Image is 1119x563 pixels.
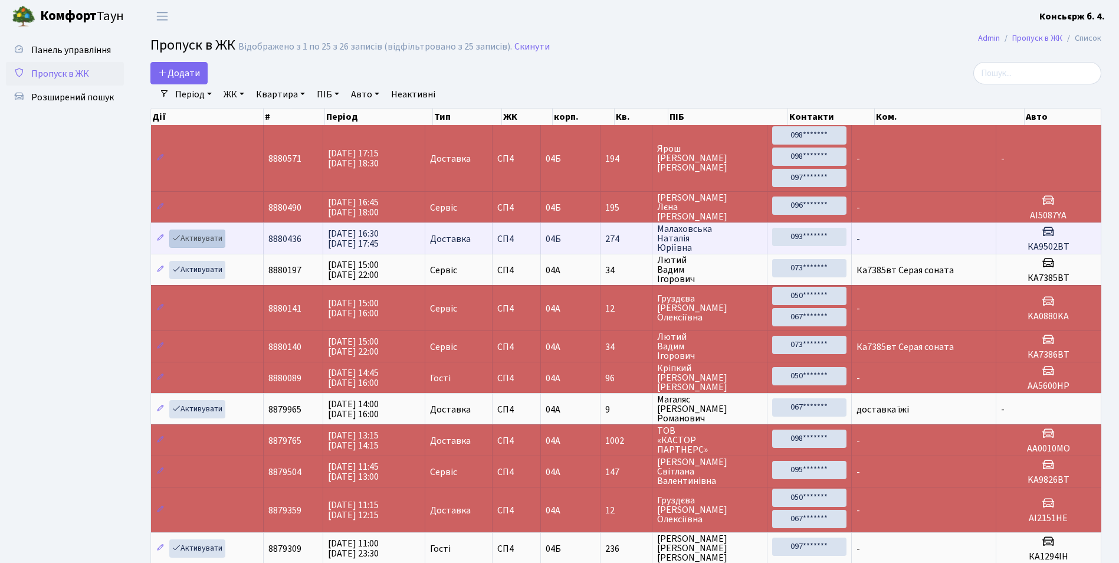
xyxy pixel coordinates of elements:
[605,203,647,212] span: 195
[430,436,471,446] span: Доставка
[328,460,379,483] span: [DATE] 11:45 [DATE] 13:00
[857,264,954,277] span: Ка7385вт Серая соната
[430,467,457,477] span: Сервіс
[546,302,560,315] span: 04А
[1001,349,1096,361] h5: КА7386ВТ
[605,374,647,383] span: 96
[546,264,560,277] span: 04А
[169,261,225,279] a: Активувати
[328,499,379,522] span: [DATE] 11:15 [DATE] 12:15
[264,109,325,125] th: #
[268,152,301,165] span: 8880571
[1025,109,1101,125] th: Авто
[1001,443,1096,454] h5: АА0010МО
[657,496,762,524] span: Груздєва [PERSON_NAME] Олексіївна
[657,256,762,284] span: Лютий Вадим Ігорович
[1001,381,1096,392] h5: АА5600НР
[40,6,97,25] b: Комфорт
[657,426,762,454] span: ТОВ «КАСТОР ПАРТНЕРС»
[1039,9,1105,24] a: Консьєрж б. 4.
[6,86,124,109] a: Розширений пошук
[251,84,310,104] a: Квартира
[605,266,647,275] span: 34
[960,26,1119,51] nav: breadcrumb
[1001,273,1096,284] h5: КА7385ВТ
[219,84,249,104] a: ЖК
[857,466,860,479] span: -
[657,332,762,361] span: Лютий Вадим Ігорович
[657,294,762,322] span: Груздєва [PERSON_NAME] Олексіївна
[605,234,647,244] span: 274
[12,5,35,28] img: logo.png
[328,196,379,219] span: [DATE] 16:45 [DATE] 18:00
[657,395,762,423] span: Магаляс [PERSON_NAME] Романович
[328,398,379,421] span: [DATE] 14:00 [DATE] 16:00
[546,201,561,214] span: 04Б
[268,542,301,555] span: 8879309
[169,230,225,248] a: Активувати
[170,84,216,104] a: Період
[158,67,200,80] span: Додати
[615,109,668,125] th: Кв.
[1001,513,1096,524] h5: AI2151HE
[433,109,503,125] th: Тип
[973,62,1101,84] input: Пошук...
[857,201,860,214] span: -
[430,266,457,275] span: Сервіс
[268,466,301,479] span: 8879504
[312,84,344,104] a: ПІБ
[147,6,177,26] button: Переключити навігацію
[430,203,457,212] span: Сервіс
[268,264,301,277] span: 8880197
[657,534,762,562] span: [PERSON_NAME] [PERSON_NAME] [PERSON_NAME]
[268,201,301,214] span: 8880490
[857,152,860,165] span: -
[497,405,536,414] span: СП4
[502,109,552,125] th: ЖК
[430,374,451,383] span: Гості
[546,504,560,517] span: 04А
[325,109,433,125] th: Період
[328,147,379,170] span: [DATE] 17:15 [DATE] 18:30
[1012,32,1062,44] a: Пропуск в ЖК
[430,304,457,313] span: Сервіс
[857,403,909,416] span: доставка їжі
[328,366,379,389] span: [DATE] 14:45 [DATE] 16:00
[1001,241,1096,253] h5: КА9502ВТ
[497,374,536,383] span: СП4
[546,341,560,353] span: 04А
[857,542,860,555] span: -
[497,506,536,515] span: СП4
[605,405,647,414] span: 9
[668,109,788,125] th: ПІБ
[605,544,647,554] span: 236
[978,32,1000,44] a: Admin
[346,84,384,104] a: Авто
[268,434,301,447] span: 8879765
[430,342,457,352] span: Сервіс
[497,154,536,163] span: СП4
[546,434,560,447] span: 04А
[857,341,954,353] span: Ка7385вт Серая соната
[169,400,225,418] a: Активувати
[328,335,379,358] span: [DATE] 15:00 [DATE] 22:00
[268,302,301,315] span: 8880141
[328,227,379,250] span: [DATE] 16:30 [DATE] 17:45
[546,542,561,555] span: 04Б
[328,258,379,281] span: [DATE] 15:00 [DATE] 22:00
[546,372,560,385] span: 04А
[497,544,536,554] span: СП4
[857,504,860,517] span: -
[605,506,647,515] span: 12
[268,233,301,246] span: 8880436
[546,152,561,165] span: 04Б
[497,266,536,275] span: СП4
[497,342,536,352] span: СП4
[268,341,301,353] span: 8880140
[497,234,536,244] span: СП4
[546,403,560,416] span: 04А
[31,44,111,57] span: Панель управління
[328,297,379,320] span: [DATE] 15:00 [DATE] 16:00
[31,67,89,80] span: Пропуск в ЖК
[386,84,440,104] a: Неактивні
